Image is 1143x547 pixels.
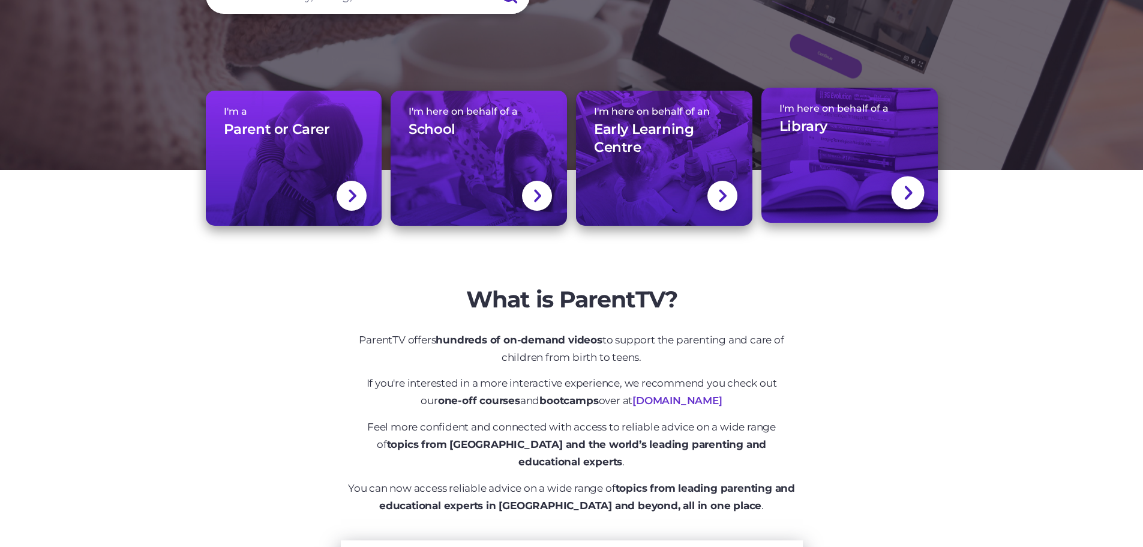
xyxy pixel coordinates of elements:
a: [DOMAIN_NAME] [632,394,722,406]
a: I'm aParent or Carer [206,91,382,226]
img: svg+xml;base64,PHN2ZyBlbmFibGUtYmFja2dyb3VuZD0ibmV3IDAgMCAxNC44IDI1LjciIHZpZXdCb3g9IjAgMCAxNC44ID... [902,184,912,202]
strong: topics from leading parenting and educational experts in [GEOGRAPHIC_DATA] and beyond, all in one... [379,482,795,512]
p: You can now access reliable advice on a wide range of . [347,480,797,515]
a: I'm here on behalf of aSchool [391,91,567,226]
img: svg+xml;base64,PHN2ZyBlbmFibGUtYmFja2dyb3VuZD0ibmV3IDAgMCAxNC44IDI1LjciIHZpZXdCb3g9IjAgMCAxNC44ID... [718,188,727,204]
span: I'm here on behalf of a [409,106,549,117]
img: svg+xml;base64,PHN2ZyBlbmFibGUtYmFja2dyb3VuZD0ibmV3IDAgMCAxNC44IDI1LjciIHZpZXdCb3g9IjAgMCAxNC44ID... [533,188,542,204]
strong: topics from [GEOGRAPHIC_DATA] and the world’s leading parenting and educational experts [387,438,767,468]
h3: School [409,121,455,139]
span: I'm a [224,106,364,117]
strong: hundreds of on-demand videos [436,334,602,346]
p: Feel more confident and connected with access to reliable advice on a wide range of . [347,419,797,471]
h3: Early Learning Centre [594,121,734,157]
strong: bootcamps [539,394,598,406]
img: svg+xml;base64,PHN2ZyBlbmFibGUtYmFja2dyb3VuZD0ibmV3IDAgMCAxNC44IDI1LjciIHZpZXdCb3g9IjAgMCAxNC44ID... [347,188,356,204]
a: I'm here on behalf of aLibrary [761,88,938,223]
span: I'm here on behalf of an [594,106,734,117]
p: ParentTV offers to support the parenting and care of children from birth to teens. [347,331,797,366]
h3: Parent or Carer [224,121,330,139]
h2: What is ParentTV? [347,286,797,313]
a: I'm here on behalf of anEarly Learning Centre [576,91,752,226]
h3: Library [779,118,827,136]
strong: one-off courses [438,394,520,406]
span: I'm here on behalf of a [779,103,920,114]
p: If you're interested in a more interactive experience, we recommend you check out our and over at [347,375,797,409]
